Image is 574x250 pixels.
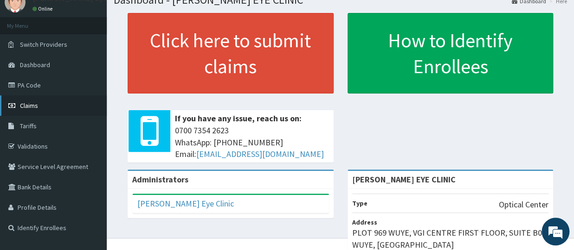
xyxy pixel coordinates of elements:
span: We're online! [54,69,128,163]
img: d_794563401_company_1708531726252_794563401 [17,46,38,69]
span: Dashboard [20,61,50,69]
b: If you have any issue, reach us on: [175,113,302,124]
div: Minimize live chat window [152,5,174,27]
span: 0700 7354 2623 WhatsApp: [PHONE_NUMBER] Email: [175,125,329,160]
a: Online [32,6,55,12]
a: Click here to submit claims [128,13,334,94]
b: Address [352,218,377,226]
a: [EMAIL_ADDRESS][DOMAIN_NAME] [196,149,324,159]
b: Type [352,199,368,207]
span: Tariffs [20,122,37,130]
textarea: Type your message and hit 'Enter' [5,158,177,191]
p: Optical Center [499,199,548,211]
strong: [PERSON_NAME] EYE CLINIC [352,174,456,185]
a: How to Identify Enrollees [348,13,554,94]
span: Switch Providers [20,40,67,49]
a: [PERSON_NAME] Eye Clinic [137,198,234,209]
span: Claims [20,101,38,110]
b: Administrators [132,174,188,185]
div: Chat with us now [48,52,156,64]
